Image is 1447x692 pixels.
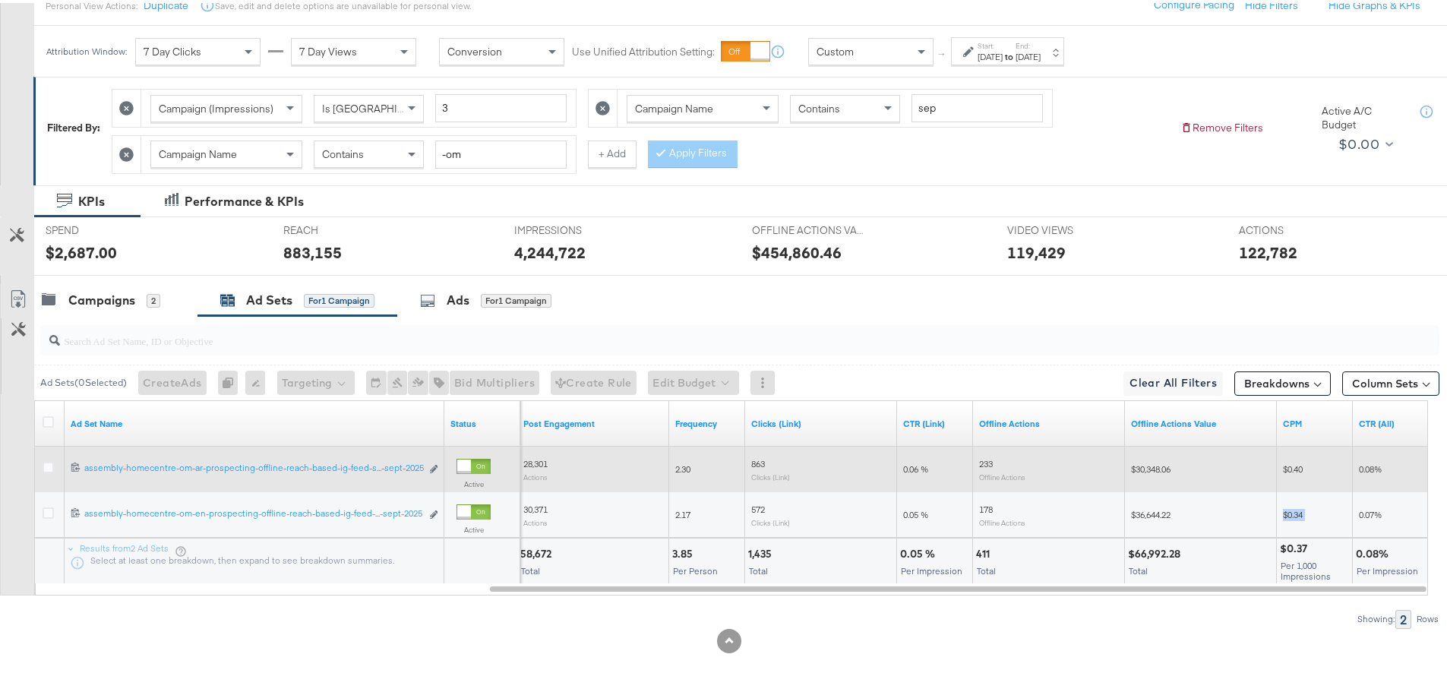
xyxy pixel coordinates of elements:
button: Breakdowns [1234,368,1331,393]
div: Ads [447,289,469,306]
span: 572 [751,501,765,512]
input: Enter a number [435,91,567,119]
div: Ad Sets [246,289,292,306]
button: Clear All Filters [1123,368,1223,393]
div: $66,992.28 [1128,544,1185,558]
div: Performance & KPIs [185,190,304,207]
span: Per Person [673,562,718,574]
div: 122,782 [1239,239,1297,261]
button: Remove Filters [1180,118,1263,132]
a: The average number of times your ad was served to each person. [675,415,739,427]
button: + Add [588,137,637,165]
span: $0.34 [1283,506,1303,517]
strong: to [1003,48,1016,59]
span: Campaign Name [159,144,237,158]
div: assembly-homecentre-om-en-prospecting-offline-reach-based-ig-feed-...-sept-2025 [84,504,421,517]
a: The number of actions related to your Page's posts as a result of your ad. [523,415,663,427]
div: Ad Sets ( 0 Selected) [40,373,127,387]
span: $0.40 [1283,460,1303,472]
span: 7 Day Views [299,42,357,55]
span: 2.17 [675,506,690,517]
span: Is [GEOGRAPHIC_DATA] [322,99,438,112]
a: Offline Actions. [979,415,1119,427]
div: 2 [1395,607,1411,626]
span: Per 1,000 Impressions [1281,557,1331,579]
div: Showing: [1357,611,1395,621]
span: 0.05 % [903,506,928,517]
div: 0.08% [1356,544,1393,558]
a: Offline Actions. [1131,415,1271,427]
span: 28,301 [523,455,548,466]
div: 119,429 [1007,239,1066,261]
label: Active [457,522,491,532]
div: $454,860.46 [752,239,842,261]
span: Total [749,562,768,574]
div: 1,435 [748,544,776,558]
span: 863 [751,455,765,466]
a: The number of clicks on your ad divided by impressions. [1359,415,1423,427]
span: ↑ [935,49,949,54]
span: $30,348.06 [1131,460,1171,472]
div: 883,155 [283,239,342,261]
div: 2 [147,291,160,305]
span: Contains [322,144,364,158]
div: [DATE] [1016,48,1041,60]
span: Campaign (Impressions) [159,99,273,112]
span: 0.08% [1359,460,1382,472]
span: 0.07% [1359,506,1382,517]
input: Search Ad Set Name, ID or Objective [60,317,1311,346]
span: Clear All Filters [1129,371,1217,390]
span: Per Impression [901,562,962,574]
a: The average cost you've paid to have 1,000 impressions of your ad. [1283,415,1347,427]
label: Active [457,476,491,486]
div: assembly-homecentre-om-ar-prospecting-offline-reach-based-ig-feed-s...-sept-2025 [84,459,421,471]
span: Custom [817,42,854,55]
span: Campaign Name [635,99,713,112]
a: The number of clicks on links appearing on your ad or Page that direct people to your sites off F... [751,415,891,427]
button: $0.00 [1332,129,1397,153]
input: Enter a search term [435,137,567,166]
a: Your Ad Set name. [71,415,438,427]
div: 411 [976,544,994,558]
span: 7 Day Clicks [144,42,201,55]
span: Total [1129,562,1148,574]
span: OFFLINE ACTIONS VALUE [752,220,866,235]
span: $36,644.22 [1131,506,1171,517]
div: 58,672 [520,544,556,558]
span: ACTIONS [1239,220,1353,235]
span: Conversion [447,42,502,55]
label: Start: [978,38,1003,48]
a: Shows the current state of your Ad Set. [450,415,514,427]
div: KPIs [78,190,105,207]
a: The number of clicks received on a link in your ad divided by the number of impressions. [903,415,967,427]
span: 30,371 [523,501,548,512]
div: Rows [1416,611,1439,621]
span: Total [977,562,996,574]
span: SPEND [46,220,160,235]
div: Campaigns [68,289,135,306]
div: $0.00 [1338,130,1379,153]
sub: Actions [523,515,548,524]
sub: Clicks (Link) [751,515,790,524]
span: 0.06 % [903,460,928,472]
span: 178 [979,501,993,512]
span: 2.30 [675,460,690,472]
span: 233 [979,455,993,466]
a: assembly-homecentre-om-en-prospecting-offline-reach-based-ig-feed-...-sept-2025 [84,504,421,520]
label: Use Unified Attribution Setting: [572,42,715,56]
div: 0 [218,368,245,392]
sub: Offline Actions [979,469,1025,479]
div: $2,687.00 [46,239,117,261]
span: REACH [283,220,397,235]
div: Attribution Window: [46,43,128,54]
sub: Offline Actions [979,515,1025,524]
span: Contains [798,99,840,112]
div: Filtered By: [47,118,100,132]
sub: Clicks (Link) [751,469,790,479]
span: Per Impression [1357,562,1418,574]
input: Enter a search term [911,91,1043,119]
sub: Actions [523,469,548,479]
div: 4,244,722 [514,239,586,261]
div: 0.05 % [900,544,940,558]
span: Total [521,562,540,574]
